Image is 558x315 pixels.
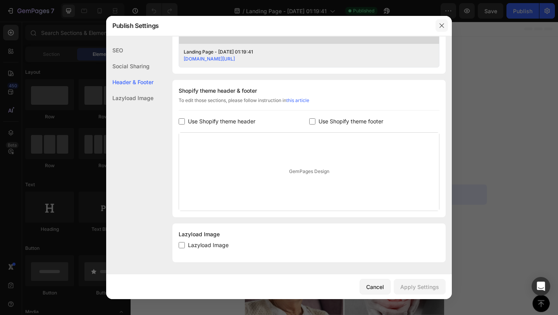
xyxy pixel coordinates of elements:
div: Lazyload Image [179,230,439,239]
div: Landing Page - [DATE] 01:19:41 [184,48,422,55]
div: To edit those sections, please follow instruction in [179,97,439,111]
p: | [194,151,195,161]
span: Use Shopify theme header [188,117,255,126]
div: SEO [106,42,153,58]
div: Open Intercom Messenger [532,277,550,296]
div: Apply Settings [400,283,439,291]
button: Apply Settings [394,279,446,294]
img: gempages_580468296512438792-820a7363-32a4-47f5-a04a-6b981ab55e2c.png [77,144,101,168]
div: Publish Settings [106,16,432,36]
div: Lazyload Image [106,90,153,106]
div: Social Sharing [106,58,153,74]
div: Shopify theme header & footer [179,86,439,95]
div: GemPages Design [179,133,439,211]
span: Lazyload Image [188,241,229,250]
p: Senast uppdaterad 07/08-25 [198,151,268,161]
h2: Hur tusentals [DEMOGRAPHIC_DATA] lindrar knävärk (utan piller eller starka läkemedel) [77,41,387,135]
a: this article [286,97,309,103]
strong: Skriven av: [PERSON_NAME] [108,152,191,159]
div: Cancel [366,283,384,291]
span: Läs detta innan du börjar oroa dig för operationer eller läkemedel - [92,185,260,191]
div: Header & Footer [106,74,153,90]
a: [DOMAIN_NAME][URL] [184,56,235,62]
button: Cancel [360,279,391,294]
span: Use Shopify theme footer [319,117,383,126]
